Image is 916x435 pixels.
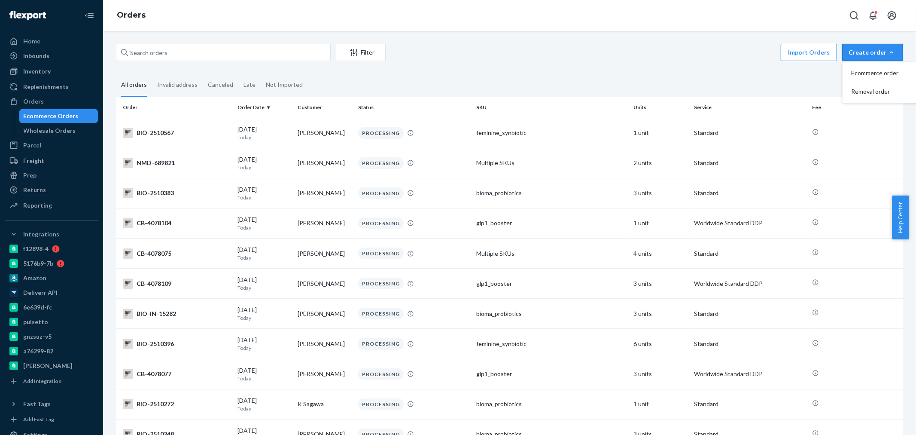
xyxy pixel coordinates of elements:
a: a76299-82 [5,344,98,358]
p: Standard [694,400,805,408]
div: Create order [849,48,897,57]
a: Deliverr API [5,286,98,300]
p: Today [237,405,291,412]
div: glp1_booster [476,279,627,288]
div: bioma_probiotics [476,309,627,318]
button: Close Navigation [81,7,98,24]
div: PROCESSING [358,278,404,289]
div: Inbounds [23,52,49,60]
div: Returns [23,186,46,194]
a: Inventory [5,64,98,78]
a: Add Integration [5,376,98,386]
div: [DATE] [237,276,291,291]
a: Home [5,34,98,48]
th: Order Date [234,97,295,118]
div: [DATE] [237,306,291,322]
a: Prep [5,168,98,182]
div: glp1_booster [476,370,627,378]
td: [PERSON_NAME] [294,178,355,208]
div: PROCESSING [358,398,404,410]
button: Create orderEcommerce orderRemoval order [842,44,903,61]
div: PROCESSING [358,127,404,139]
span: Ecommerce order [851,70,904,76]
div: [DATE] [237,245,291,261]
a: 5176b9-7b [5,257,98,270]
div: [DATE] [237,185,291,201]
div: [PERSON_NAME] [23,361,73,370]
p: Standard [694,249,805,258]
div: [DATE] [237,396,291,412]
div: BIO-2510383 [123,188,231,198]
div: Fast Tags [23,400,51,408]
div: feminine_synbiotic [476,340,627,348]
td: K Sagawa [294,389,355,419]
div: BIO-2510396 [123,339,231,349]
div: Prep [23,171,37,180]
div: Amazon [23,274,46,282]
a: Replenishments [5,80,98,94]
td: [PERSON_NAME] [294,148,355,178]
td: [PERSON_NAME] [294,299,355,329]
input: Search orders [116,44,331,61]
a: Ecommerce Orders [19,109,98,123]
div: f12898-4 [23,245,49,253]
div: 5176b9-7b [23,259,53,268]
div: a76299-82 [23,347,53,355]
td: Multiple SKUs [473,148,630,178]
div: Orders [23,97,44,106]
td: 1 unit [630,118,691,148]
a: Freight [5,154,98,168]
a: Parcel [5,138,98,152]
div: Integrations [23,230,59,239]
button: Open account menu [883,7,901,24]
span: Removal order [851,89,904,95]
div: Not Imported [266,74,303,96]
p: Standard [694,189,805,197]
div: BIO-2510567 [123,128,231,138]
p: Worldwide Standard DDP [694,219,805,227]
p: Today [237,134,291,141]
a: f12898-4 [5,242,98,256]
a: Amazon [5,271,98,285]
div: CB-4078075 [123,248,231,259]
th: Service [691,97,809,118]
div: [DATE] [237,155,291,171]
p: Today [237,164,291,171]
div: [DATE] [237,215,291,231]
p: Today [237,314,291,322]
div: Parcel [23,141,41,150]
div: Invalid address [157,74,198,96]
p: Worldwide Standard DDP [694,370,805,378]
div: PROCESSING [358,368,404,380]
a: Add Fast Tag [5,414,98,425]
div: [DATE] [237,366,291,382]
td: 3 units [630,269,691,299]
div: Replenishments [23,83,69,91]
a: Reporting [5,199,98,212]
a: Wholesale Orders [19,124,98,138]
p: Standard [694,129,805,137]
div: Deliverr API [23,288,58,297]
td: [PERSON_NAME] [294,208,355,238]
div: feminine_synbiotic [476,129,627,137]
p: Today [237,344,291,352]
div: BIO-2510272 [123,399,231,409]
p: Standard [694,159,805,167]
div: bioma_probiotics [476,400,627,408]
div: PROCESSING [358,338,404,349]
td: [PERSON_NAME] [294,329,355,359]
div: Freight [23,156,44,165]
div: Filter [336,48,385,57]
a: Orders [5,95,98,108]
a: Returns [5,183,98,197]
div: Wholesale Orders [24,126,76,135]
div: PROCESSING [358,248,404,259]
td: 2 units [630,148,691,178]
p: Today [237,254,291,261]
td: 3 units [630,299,691,329]
td: 6 units [630,329,691,359]
a: 6e639d-fc [5,300,98,314]
div: CB-4078109 [123,279,231,289]
a: Inbounds [5,49,98,63]
div: PROCESSING [358,187,404,199]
